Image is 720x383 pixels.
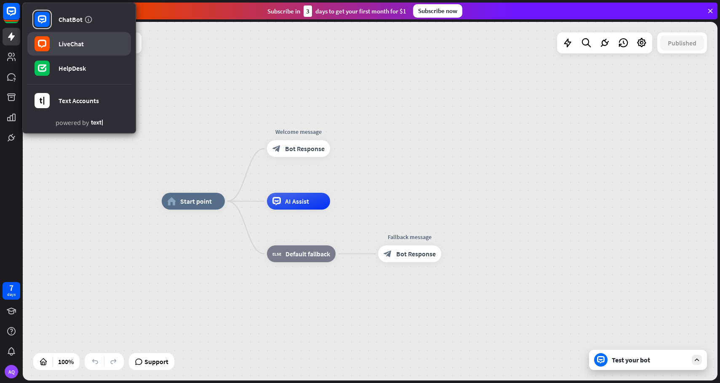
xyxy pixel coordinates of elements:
span: Bot Response [285,144,325,153]
i: home_2 [167,197,176,205]
div: Fallback message [372,233,448,241]
div: 100% [56,355,76,368]
div: Welcome message [261,128,336,136]
span: Start point [180,197,212,205]
button: Published [660,35,704,51]
button: Open LiveChat chat widget [7,3,32,29]
span: Support [144,355,168,368]
span: Bot Response [396,250,436,258]
div: Test your bot [612,356,688,364]
a: 7 days [3,282,20,300]
div: days [7,292,16,298]
span: Default fallback [285,250,330,258]
div: 3 [304,5,312,17]
div: AQ [5,365,18,378]
span: AI Assist [285,197,309,205]
i: block_bot_response [272,144,281,153]
i: block_fallback [272,250,281,258]
div: Subscribe in days to get your first month for $1 [267,5,406,17]
i: block_bot_response [384,250,392,258]
div: Subscribe now [413,4,462,18]
div: 7 [9,284,13,292]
